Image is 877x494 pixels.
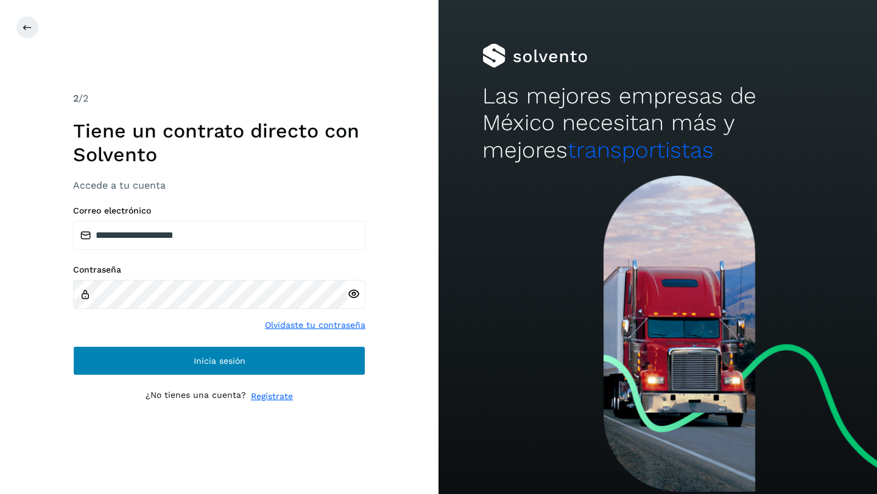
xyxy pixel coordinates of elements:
[482,83,833,164] h2: Las mejores empresas de México necesitan más y mejores
[194,357,245,365] span: Inicia sesión
[73,346,365,375] button: Inicia sesión
[73,206,365,216] label: Correo electrónico
[73,179,365,191] h3: Accede a tu cuenta
[73,119,365,166] h1: Tiene un contrato directo con Solvento
[568,137,714,163] span: transportistas
[265,319,365,332] a: Olvidaste tu contraseña
[251,390,293,403] a: Regístrate
[73,91,365,106] div: /2
[73,92,79,104] span: 2
[146,390,246,403] p: ¿No tienes una cuenta?
[73,265,365,275] label: Contraseña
